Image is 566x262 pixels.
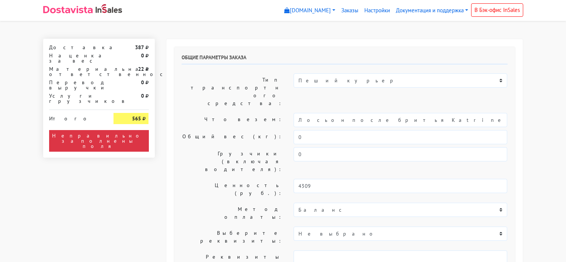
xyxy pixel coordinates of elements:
div: Услуги грузчиков [44,93,108,104]
a: Настройки [361,3,393,18]
label: Тип транспортного средства: [176,73,288,110]
a: В Бэк-офис InSales [471,3,523,17]
label: Ценность (руб.): [176,179,288,200]
strong: 0 [141,79,144,86]
label: Что везем: [176,113,288,127]
a: Документация и поддержка [393,3,471,18]
img: Dostavista - срочная курьерская служба доставки [43,6,93,13]
strong: 0 [141,52,144,59]
a: Заказы [338,3,361,18]
strong: 387 [135,44,144,51]
label: Общий вес (кг): [176,130,288,144]
strong: 565 [132,115,141,122]
label: Грузчики (включая водителя): [176,147,288,176]
div: Материальная ответственность [44,66,108,77]
div: Неправильно заполнены поля [49,130,149,152]
h6: Общие параметры заказа [182,54,508,64]
label: Метод оплаты: [176,203,288,224]
img: InSales [96,4,122,13]
div: Перевод выручки [44,80,108,90]
strong: 0 [141,92,144,99]
a: [DOMAIN_NAME] [281,3,338,18]
strong: 22 [138,66,144,72]
div: Итого [49,113,103,121]
label: Выберите реквизиты: [176,227,288,247]
div: Наценка за вес [44,53,108,63]
div: Доставка [44,45,108,50]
